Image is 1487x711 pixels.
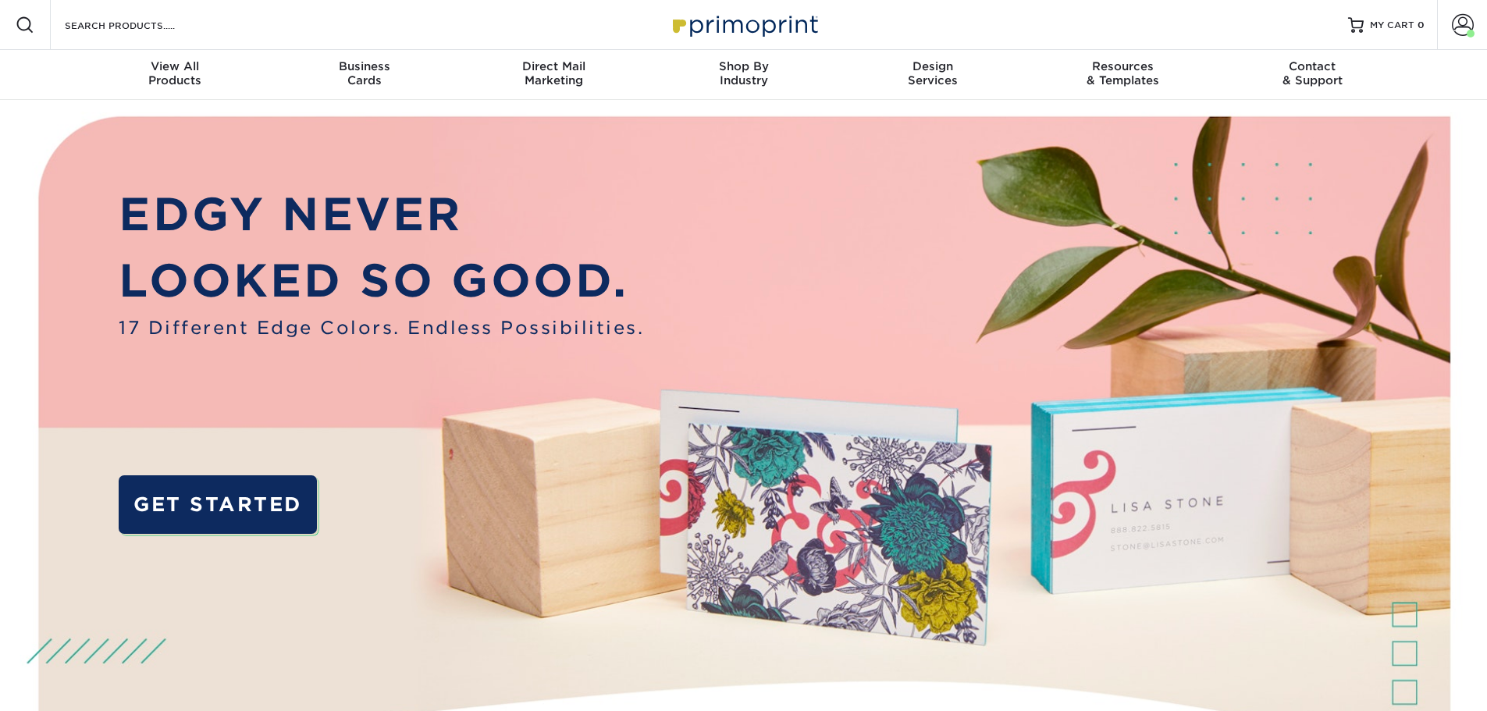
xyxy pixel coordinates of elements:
a: View AllProducts [80,50,270,100]
a: GET STARTED [119,475,316,534]
span: View All [80,59,270,73]
img: Primoprint [666,8,822,41]
div: Cards [269,59,459,87]
span: Contact [1218,59,1407,73]
div: Industry [649,59,838,87]
a: Direct MailMarketing [459,50,649,100]
span: 0 [1418,20,1425,30]
p: LOOKED SO GOOD. [119,247,644,315]
span: 17 Different Edge Colors. Endless Possibilities. [119,315,644,341]
a: Resources& Templates [1028,50,1218,100]
p: EDGY NEVER [119,181,644,248]
div: Services [838,59,1028,87]
a: Shop ByIndustry [649,50,838,100]
div: & Templates [1028,59,1218,87]
a: BusinessCards [269,50,459,100]
a: Contact& Support [1218,50,1407,100]
div: & Support [1218,59,1407,87]
input: SEARCH PRODUCTS..... [63,16,215,34]
span: Business [269,59,459,73]
div: Marketing [459,59,649,87]
span: MY CART [1370,19,1414,32]
div: Products [80,59,270,87]
a: DesignServices [838,50,1028,100]
span: Direct Mail [459,59,649,73]
span: Resources [1028,59,1218,73]
span: Design [838,59,1028,73]
span: Shop By [649,59,838,73]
